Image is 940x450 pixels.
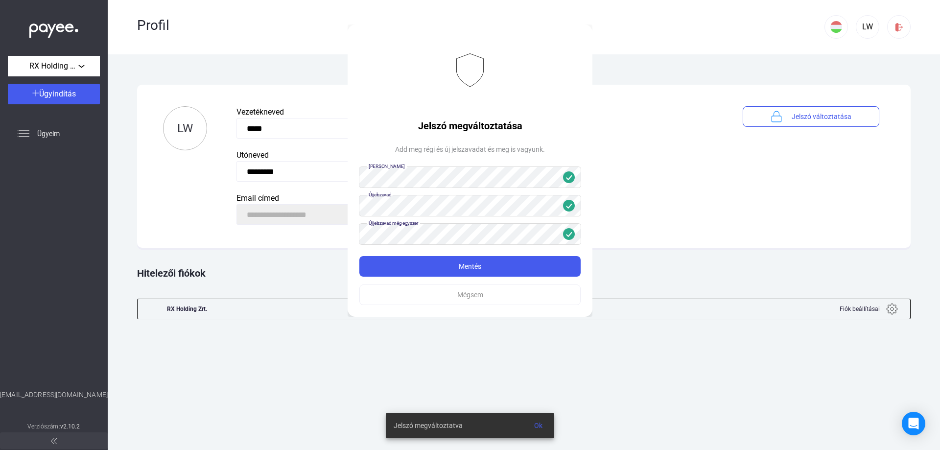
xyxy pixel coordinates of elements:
[902,412,925,435] div: Open Intercom Messenger
[410,112,530,140] div: Jelszó megváltoztatása
[859,21,876,33] div: LW
[771,111,782,122] img: lock-blue
[840,303,880,315] span: Fiók beállításai
[137,253,911,294] div: Hitelezői fiókok
[359,284,581,305] button: Mégsem
[32,90,39,96] img: plus-white.svg
[51,438,57,444] img: arrow-double-left-grey.svg
[792,111,851,122] span: Jelszó változtatása
[236,192,713,204] div: Email címed
[456,53,484,88] img: shield.svg
[894,22,904,32] img: logout-red
[459,262,481,270] span: Mentés
[886,303,898,315] img: gear.svg
[167,299,207,319] div: RX Holding Zrt.
[394,420,463,431] span: Jelszó megváltoztatva
[39,89,76,98] span: Ügyindítás
[137,17,824,34] div: Profil
[37,128,60,140] span: Ügyeim
[236,149,713,161] div: Utóneved
[177,121,193,135] span: LW
[60,423,80,430] strong: v2.10.2
[29,60,78,72] span: RX Holding Zrt.
[236,106,713,118] div: Vezetékneved
[391,140,549,159] div: Add meg régi és új jelszavadat és meg is vagyunk.
[359,256,581,277] button: Mentés
[534,422,542,429] span: Ok
[29,18,78,38] img: white-payee-white-dot.svg
[457,291,483,299] span: Mégsem
[830,21,842,33] img: HU
[18,128,29,140] img: list.svg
